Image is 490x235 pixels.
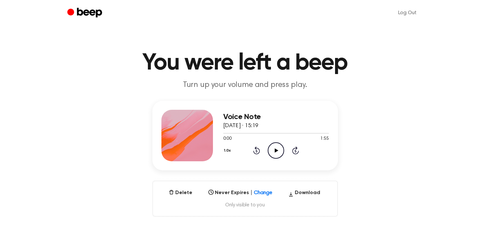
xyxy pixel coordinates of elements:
a: Beep [67,7,104,19]
span: Only visible to you [161,202,330,208]
button: Download [286,189,323,199]
button: Delete [166,189,195,197]
h3: Voice Note [223,113,329,121]
p: Turn up your volume and press play. [121,80,369,90]
span: [DATE] · 15:19 [223,123,259,129]
h1: You were left a beep [80,52,410,75]
span: 0:00 [223,136,232,142]
button: 1.0x [223,145,233,156]
span: 1:55 [320,136,329,142]
a: Log Out [392,5,423,21]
